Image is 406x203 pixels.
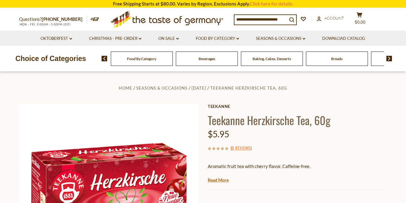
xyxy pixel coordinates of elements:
a: Oktoberfest [41,35,72,42]
a: Food By Category [196,35,239,42]
a: Baking, Cakes, Desserts [253,56,291,61]
a: Read More [208,177,229,183]
a: 0 Reviews [232,145,250,151]
button: $0.00 [350,12,369,27]
a: Food By Category [127,56,156,61]
a: Teekanne [208,104,387,109]
a: Account [317,15,344,22]
a: Beverages [199,56,215,61]
a: On Sale [158,35,179,42]
img: previous arrow [102,56,107,61]
a: Seasons & Occasions [256,35,305,42]
a: Download Catalog [322,35,365,42]
a: [DATE] [191,86,206,90]
a: Click here for details. [250,1,293,6]
img: next arrow [386,56,392,61]
span: ( ) [230,145,252,151]
span: $5.95 [208,129,229,139]
p: Aromatic fruit tea with cherry flavor. Caffeine-free. [208,163,387,170]
a: Teekanne Herzkirsche Tea, 60g [210,86,287,90]
h1: Teekanne Herzkirsche Tea, 60g [208,113,387,127]
span: $0.00 [355,20,365,25]
p: Questions? [19,15,87,23]
span: Account [324,16,344,21]
a: Home [119,86,132,90]
a: Christmas - PRE-ORDER [89,35,141,42]
span: MON - FRI, 9:00AM - 5:00PM (EST) [19,23,71,26]
a: [PHONE_NUMBER] [42,16,83,22]
a: Breads [331,56,342,61]
a: Seasons & Occasions [136,86,188,90]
